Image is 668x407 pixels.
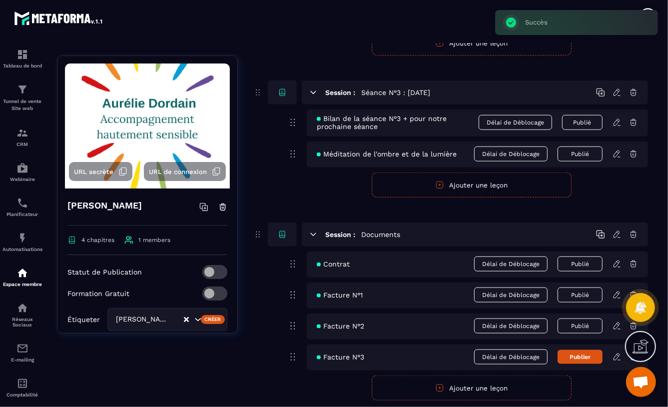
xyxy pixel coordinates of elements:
[184,316,189,323] button: Clear Selected
[16,48,28,60] img: formation
[317,114,479,130] span: Bilan de la séance N°3 + pour notre prochaine séance
[2,63,42,68] p: Tableau de bord
[2,246,42,252] p: Automatisations
[325,230,355,238] h6: Session :
[558,287,603,302] button: Publié
[2,392,42,397] p: Comptabilité
[317,322,364,330] span: Facture N°2
[317,150,457,158] span: Méditation de l'ombre et de la lumière
[67,268,142,276] p: Statut de Publication
[479,115,552,130] span: Délai de Déblocage
[317,291,363,299] span: Facture N°1
[2,119,42,154] a: formationformationCRM
[2,176,42,182] p: Webinaire
[2,224,42,259] a: automationsautomationsAutomatisations
[65,63,230,188] img: background
[2,154,42,189] a: automationsautomationsWebinaire
[2,76,42,119] a: formationformationTunnel de vente Site web
[16,197,28,209] img: scheduler
[474,349,548,364] span: Délai de Déblocage
[67,289,129,297] p: Formation Gratuit
[16,302,28,314] img: social-network
[2,294,42,335] a: social-networksocial-networkRéseaux Sociaux
[558,146,603,161] button: Publié
[2,98,42,112] p: Tunnel de vente Site web
[2,281,42,287] p: Espace membre
[2,370,42,405] a: accountantaccountantComptabilité
[317,353,364,361] span: Facture N°3
[2,259,42,294] a: automationsautomationsEspace membre
[201,315,225,324] div: Créer
[67,198,142,212] h4: [PERSON_NAME]
[474,256,548,271] span: Délai de Déblocage
[16,267,28,279] img: automations
[2,211,42,217] p: Planificateur
[317,260,350,268] span: Contrat
[2,189,42,224] a: schedulerschedulerPlanificateur
[474,318,548,333] span: Délai de Déblocage
[558,318,603,333] button: Publié
[81,236,114,243] span: 4 chapitres
[16,377,28,389] img: accountant
[114,314,173,325] span: [PERSON_NAME]
[474,287,548,302] span: Délai de Déblocage
[626,367,656,397] div: Ouvrir le chat
[474,146,548,161] span: Délai de Déblocage
[16,232,28,244] img: automations
[144,162,226,181] button: URL de connexion
[107,308,227,331] div: Search for option
[361,87,430,97] h5: Séance N°3 : [DATE]
[16,83,28,95] img: formation
[14,9,104,27] img: logo
[67,315,100,323] p: Étiqueter
[149,168,207,175] span: URL de connexion
[2,141,42,147] p: CRM
[16,162,28,174] img: automations
[2,335,42,370] a: emailemailE-mailing
[372,172,572,197] button: Ajouter une leçon
[16,342,28,354] img: email
[558,350,603,364] button: Publier
[325,88,355,96] h6: Session :
[372,375,572,400] button: Ajouter une leçon
[562,115,603,130] button: Publié
[361,229,400,239] h5: Documents
[2,41,42,76] a: formationformationTableau de bord
[138,236,170,243] span: 1 members
[558,256,603,271] button: Publié
[69,162,132,181] button: URL secrète
[2,357,42,362] p: E-mailing
[2,316,42,327] p: Réseaux Sociaux
[74,168,113,175] span: URL secrète
[16,127,28,139] img: formation
[173,314,183,325] input: Search for option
